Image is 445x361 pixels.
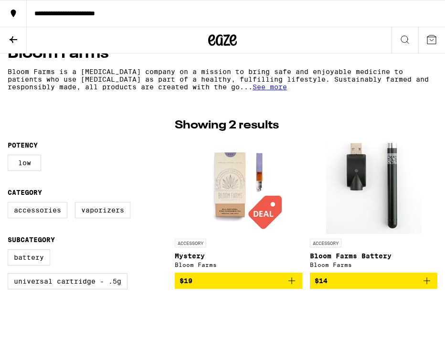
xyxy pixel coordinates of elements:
p: Showing 2 results [175,117,437,134]
img: Bloom Farms - Bloom Farms Battery [326,138,422,234]
legend: Category [8,189,42,196]
label: Battery [8,249,50,265]
legend: Subcategory [8,236,55,244]
p: Bloom Farms Battery [310,252,437,260]
a: Open page for Bloom Farms Battery from Bloom Farms [310,138,437,273]
button: Add to bag [175,273,302,289]
button: Add to bag [310,273,437,289]
label: Accessories [8,202,67,218]
p: Mystery [175,252,302,260]
a: Open page for Mystery from Bloom Farms [175,138,302,273]
span: See more [253,83,287,91]
p: ACCESSORY [175,239,206,247]
img: Bloom Farms - Mystery [191,138,286,234]
span: Hi. Need any help? [6,7,69,14]
div: Bloom Farms [310,262,437,268]
h4: Bloom Farms [8,46,437,61]
legend: Potency [8,141,38,149]
p: Bloom Farms is a [MEDICAL_DATA] company on a mission to bring safe and enjoyable medicine to pati... [8,68,437,91]
span: $14 [315,277,328,285]
label: Vaporizers [75,202,130,218]
span: $19 [180,277,192,285]
label: Universal Cartridge - .5g [8,273,127,289]
div: Bloom Farms [175,262,302,268]
label: Low [8,155,41,171]
p: ACCESSORY [310,239,341,247]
